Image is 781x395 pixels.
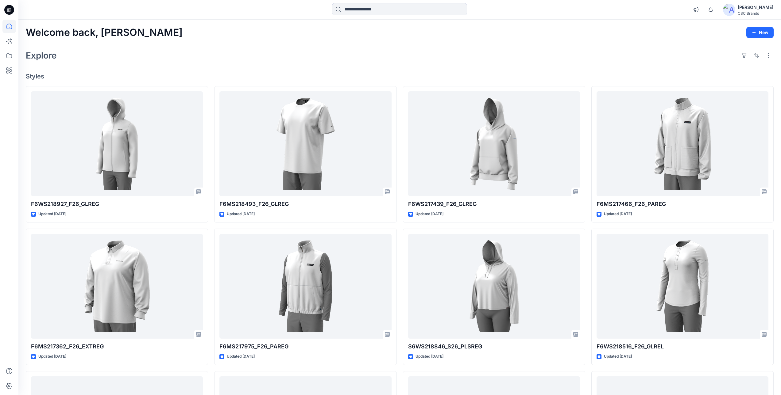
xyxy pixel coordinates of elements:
button: New [746,27,774,38]
p: Updated [DATE] [416,353,443,360]
h2: Welcome back, [PERSON_NAME] [26,27,183,38]
a: F6WS218516_F26_GLREL [597,234,768,339]
p: F6WS218516_F26_GLREL [597,342,768,351]
a: F6MS217362_F26_EXTREG [31,234,203,339]
p: Updated [DATE] [227,211,255,217]
p: S6WS218846_S26_PLSREG [408,342,580,351]
h2: Explore [26,51,57,60]
p: F6MS217466_F26_PAREG [597,200,768,208]
a: F6WS218927_F26_GLREG [31,91,203,196]
p: F6MS217362_F26_EXTREG [31,342,203,351]
a: F6MS217975_F26_PAREG [219,234,391,339]
p: Updated [DATE] [604,353,632,360]
div: CSC Brands [738,11,773,16]
a: F6WS217439_F26_GLREG [408,91,580,196]
p: F6WS218927_F26_GLREG [31,200,203,208]
p: F6MS218493_F26_GLREG [219,200,391,208]
a: F6MS218493_F26_GLREG [219,91,391,196]
a: F6MS217466_F26_PAREG [597,91,768,196]
p: F6MS217975_F26_PAREG [219,342,391,351]
p: F6WS217439_F26_GLREG [408,200,580,208]
img: avatar [723,4,735,16]
p: Updated [DATE] [38,211,66,217]
div: [PERSON_NAME] [738,4,773,11]
p: Updated [DATE] [604,211,632,217]
p: Updated [DATE] [38,353,66,360]
h4: Styles [26,73,774,80]
p: Updated [DATE] [416,211,443,217]
a: S6WS218846_S26_PLSREG [408,234,580,339]
p: Updated [DATE] [227,353,255,360]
